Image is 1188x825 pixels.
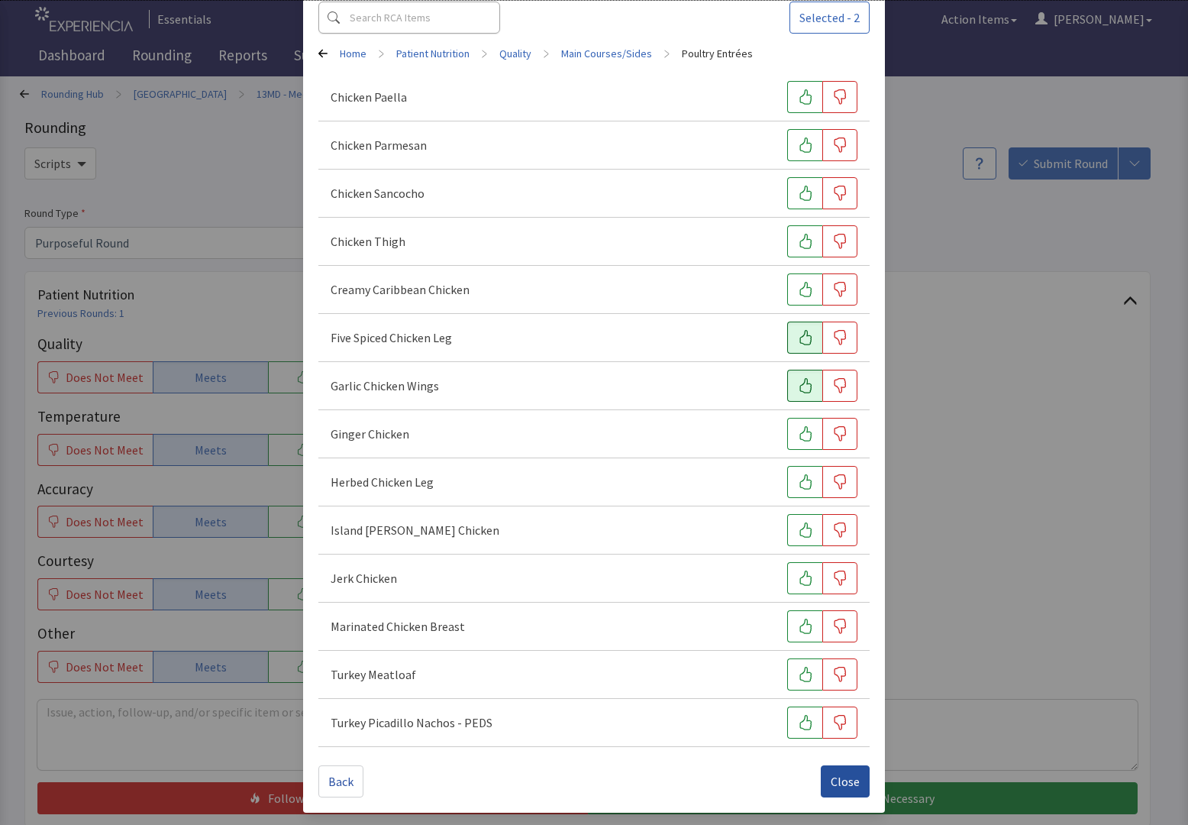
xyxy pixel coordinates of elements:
span: Selected - 2 [799,8,860,27]
p: Turkey Picadillo Nachos - PEDS [331,713,492,732]
span: Back [328,772,353,791]
p: Turkey Meatloaf [331,665,416,684]
span: > [379,38,384,69]
span: > [544,38,549,69]
p: Jerk Chicken [331,569,397,587]
a: Main Courses/Sides [561,46,652,61]
p: Chicken Paella [331,88,407,106]
p: Herbed Chicken Leg [331,473,434,491]
a: Poultry Entrées [682,46,753,61]
button: Back [318,765,363,797]
a: Patient Nutrition [396,46,470,61]
a: Quality [499,46,531,61]
p: Garlic Chicken Wings [331,377,439,395]
span: > [482,38,487,69]
p: Island [PERSON_NAME] Chicken [331,521,499,539]
a: Home [340,46,366,61]
p: Five Spiced Chicken Leg [331,328,452,347]
input: Search RCA Items [318,2,500,34]
p: Chicken Thigh [331,232,405,251]
span: Close [831,772,860,791]
span: > [664,38,670,69]
p: Chicken Parmesan [331,136,427,154]
p: Creamy Caribbean Chicken [331,280,470,299]
p: Chicken Sancocho [331,184,425,202]
p: Ginger Chicken [331,425,409,443]
p: Marinated Chicken Breast [331,617,465,636]
button: Close [821,765,870,797]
